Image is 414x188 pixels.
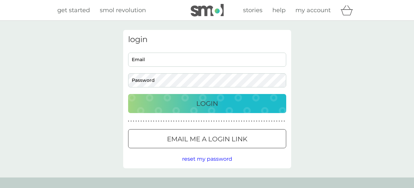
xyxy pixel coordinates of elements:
[243,7,262,14] span: stories
[153,120,154,123] p: ●
[281,120,283,123] p: ●
[236,120,237,123] p: ●
[276,120,277,123] p: ●
[249,120,250,123] p: ●
[182,156,232,162] span: reset my password
[243,6,262,15] a: stories
[178,120,179,123] p: ●
[57,6,90,15] a: get started
[234,120,235,123] p: ●
[251,120,252,123] p: ●
[196,120,197,123] p: ●
[241,120,242,123] p: ●
[171,120,172,123] p: ●
[246,120,247,123] p: ●
[100,6,146,15] a: smol revolution
[193,120,195,123] p: ●
[181,120,182,123] p: ●
[259,120,260,123] p: ●
[261,120,262,123] p: ●
[295,6,331,15] a: my account
[229,120,230,123] p: ●
[221,120,222,123] p: ●
[269,120,270,123] p: ●
[158,120,159,123] p: ●
[167,134,247,144] p: Email me a login link
[161,120,162,123] p: ●
[168,120,170,123] p: ●
[279,120,280,123] p: ●
[272,6,286,15] a: help
[238,120,240,123] p: ●
[218,120,220,123] p: ●
[128,94,286,113] button: Login
[271,120,272,123] p: ●
[128,120,129,123] p: ●
[211,120,212,123] p: ●
[182,155,232,163] button: reset my password
[254,120,255,123] p: ●
[243,120,245,123] p: ●
[143,120,144,123] p: ●
[146,120,147,123] p: ●
[186,120,187,123] p: ●
[163,120,164,123] p: ●
[155,120,157,123] p: ●
[223,120,225,123] p: ●
[100,7,146,14] span: smol revolution
[196,98,218,109] p: Login
[213,120,215,123] p: ●
[226,120,227,123] p: ●
[135,120,137,123] p: ●
[256,120,257,123] p: ●
[263,120,265,123] p: ●
[203,120,205,123] p: ●
[128,35,286,44] h3: login
[266,120,267,123] p: ●
[274,120,275,123] p: ●
[284,120,285,123] p: ●
[138,120,139,123] p: ●
[231,120,232,123] p: ●
[183,120,184,123] p: ●
[148,120,150,123] p: ●
[198,120,200,123] p: ●
[141,120,142,123] p: ●
[128,129,286,148] button: Email me a login link
[201,120,202,123] p: ●
[272,7,286,14] span: help
[166,120,167,123] p: ●
[295,7,331,14] span: my account
[191,120,192,123] p: ●
[341,4,357,17] div: basket
[173,120,175,123] p: ●
[188,120,190,123] p: ●
[191,4,224,16] img: smol
[216,120,217,123] p: ●
[133,120,134,123] p: ●
[57,7,90,14] span: get started
[208,120,210,123] p: ●
[176,120,177,123] p: ●
[130,120,132,123] p: ●
[151,120,152,123] p: ●
[206,120,207,123] p: ●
